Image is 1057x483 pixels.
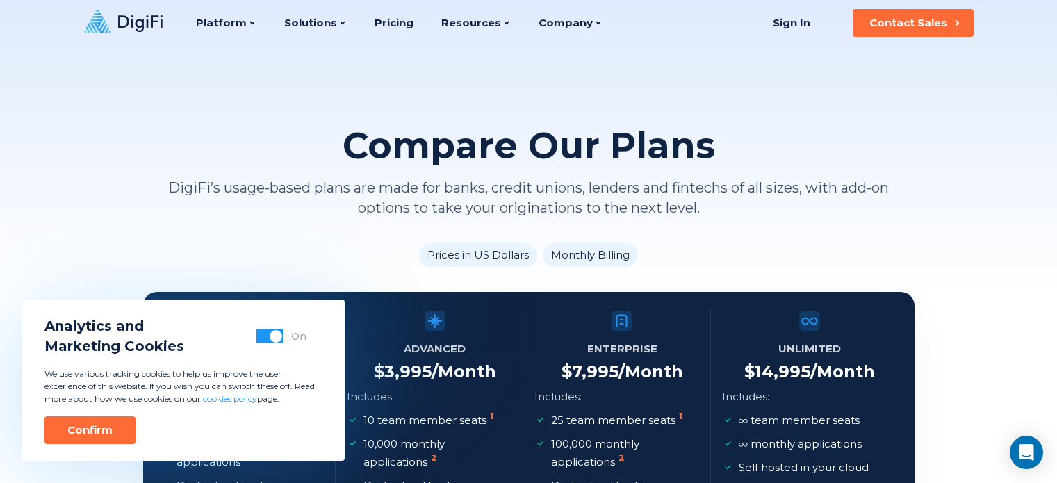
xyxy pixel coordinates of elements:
p: 10,000 monthly applications [363,435,509,471]
sup: 1 [490,411,493,421]
h5: Advanced [404,339,466,359]
div: Open Intercom Messenger [1010,436,1043,469]
sup: 2 [431,452,437,463]
span: /Month [618,361,683,382]
span: /Month [432,361,496,382]
sup: 2 [244,452,250,463]
button: Contact Sales [853,9,974,37]
h4: $ 7,995 [562,361,683,382]
span: /Month [810,361,875,382]
p: team member seats [739,411,860,429]
h5: Enterprise [587,339,657,359]
div: Confirm [67,423,113,437]
p: We use various tracking cookies to help us improve the user experience of this website. If you wi... [44,368,322,405]
sup: 2 [618,452,625,463]
button: Confirm [44,416,136,444]
li: Prices in US Dollars [419,243,537,267]
li: Monthly Billing [543,243,638,267]
p: Self hosted in your cloud [739,459,869,477]
div: On [291,329,306,343]
a: cookies policy [203,393,257,404]
p: Includes: [722,388,769,406]
h2: Compare Our Plans [343,125,715,167]
h4: $ 14,995 [744,361,875,382]
a: Sign In [756,9,828,37]
p: DigiFi’s usage-based plans are made for banks, credit unions, lenders and fintechs of all sizes, ... [143,178,915,218]
sup: 1 [679,411,682,421]
p: 10 team member seats [363,411,496,429]
p: monthly applications [739,435,862,453]
h5: Unlimited [778,339,841,359]
p: 100,000 monthly applications [551,435,696,471]
p: Includes: [534,388,582,406]
span: Marketing Cookies [44,336,184,357]
p: 25 team member seats [551,411,685,429]
span: Analytics and [44,316,184,336]
div: Contact Sales [869,16,947,30]
h4: $ 3,995 [374,361,496,382]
